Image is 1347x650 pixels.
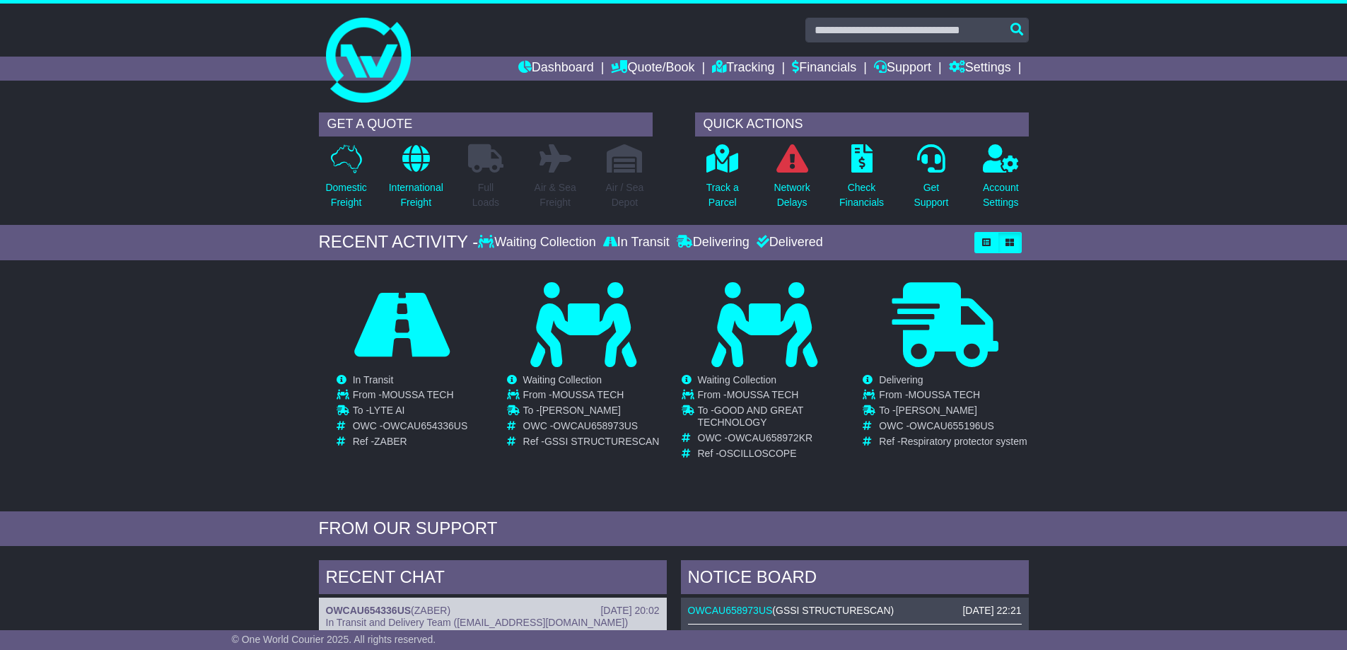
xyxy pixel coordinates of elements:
p: Check Financials [839,180,884,210]
td: OWC - [523,420,660,436]
span: Waiting Collection [523,374,602,385]
span: In Transit [353,374,394,385]
span: OSCILLOSCOPE [719,448,797,459]
span: GOOD AND GREAT TECHNOLOGY [698,405,804,428]
td: Ref - [879,436,1027,448]
a: GetSupport [913,144,949,218]
div: RECENT ACTIVITY - [319,232,479,253]
div: NOTICE BOARD [681,560,1029,598]
span: MOUSSA TECH [727,389,799,400]
span: MOUSSA TECH [382,389,454,400]
span: OWCAU658972KR [728,432,812,443]
span: GSSI STRUCTURESCAN [544,436,660,447]
td: From - [353,389,468,405]
a: DomesticFreight [325,144,367,218]
a: OWCAU658973US [688,605,773,616]
td: From - [879,389,1027,405]
td: From - [523,389,660,405]
td: From - [698,389,847,405]
a: OWCAU654336US [326,605,412,616]
span: GSSI STRUCTURESCAN [776,605,891,616]
span: ZABER [414,605,448,616]
span: In Transit and Delivery Team ([EMAIL_ADDRESS][DOMAIN_NAME]) [326,617,629,628]
a: Support [874,57,931,81]
td: To - [523,405,660,420]
a: Track aParcel [706,144,740,218]
p: Network Delays [774,180,810,210]
span: © One World Courier 2025. All rights reserved. [232,634,436,645]
a: CheckFinancials [839,144,885,218]
div: In Transit [600,235,673,250]
p: International Freight [389,180,443,210]
a: NetworkDelays [773,144,810,218]
a: Quote/Book [611,57,694,81]
span: OWCAU655196US [909,420,994,431]
td: Ref - [353,436,468,448]
span: LYTE AI [369,405,404,416]
td: To - [353,405,468,420]
p: Get Support [914,180,948,210]
span: ZABER [374,436,407,447]
div: GET A QUOTE [319,112,653,137]
div: Delivered [753,235,823,250]
span: MOUSSA TECH [909,389,981,400]
td: OWC - [698,432,847,448]
p: Account Settings [983,180,1019,210]
span: Respiratory protector system [901,436,1027,447]
span: Waiting Collection [698,374,777,385]
div: Waiting Collection [478,235,599,250]
a: Settings [949,57,1011,81]
a: Financials [792,57,856,81]
p: Air / Sea Depot [606,180,644,210]
a: Tracking [712,57,774,81]
p: Track a Parcel [706,180,739,210]
a: InternationalFreight [388,144,444,218]
p: Domestic Freight [325,180,366,210]
div: ( ) [326,605,660,617]
td: To - [879,405,1027,420]
p: Air & Sea Freight [535,180,576,210]
td: Ref - [698,448,847,460]
td: Ref - [523,436,660,448]
div: RECENT CHAT [319,560,667,598]
div: [DATE] 22:21 [962,605,1021,617]
div: ( ) [688,605,1022,617]
td: To - [698,405,847,432]
a: Dashboard [518,57,594,81]
td: OWC - [879,420,1027,436]
span: [PERSON_NAME] [540,405,621,416]
div: QUICK ACTIONS [695,112,1029,137]
div: [DATE] 20:02 [600,605,659,617]
td: OWC - [353,420,468,436]
span: [PERSON_NAME] [896,405,977,416]
p: Full Loads [468,180,503,210]
a: AccountSettings [982,144,1020,218]
span: MOUSSA TECH [552,389,624,400]
span: OWCAU654336US [383,420,467,431]
span: OWCAU658973US [553,420,638,431]
span: Delivering [879,374,923,385]
div: FROM OUR SUPPORT [319,518,1029,539]
div: Delivering [673,235,753,250]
